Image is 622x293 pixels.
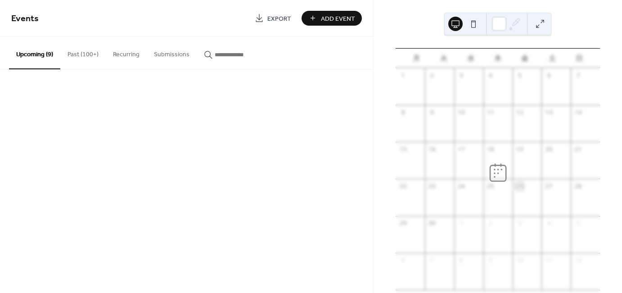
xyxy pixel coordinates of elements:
div: 27 [545,182,553,190]
div: 10 [457,108,465,117]
div: 13 [545,108,553,117]
div: 29 [399,219,407,227]
div: 19 [516,145,524,153]
div: 15 [399,145,407,153]
div: 水 [457,49,484,68]
div: 28 [574,182,582,190]
button: Upcoming (9) [9,36,60,69]
div: 6 [545,72,553,80]
div: 木 [484,49,511,68]
div: 土 [538,49,565,68]
div: 月 [403,49,430,68]
div: 8 [399,108,407,117]
div: 16 [428,145,436,153]
div: 9 [487,256,495,264]
div: 23 [428,182,436,190]
div: 24 [457,182,465,190]
div: 12 [516,108,524,117]
span: Events [11,10,39,27]
div: 4 [487,72,495,80]
div: 12 [574,256,582,264]
button: Add Event [302,11,362,26]
div: 3 [516,219,524,227]
button: Past (100+) [60,36,106,68]
div: 14 [574,108,582,117]
div: 25 [487,182,495,190]
div: 10 [516,256,524,264]
div: 9 [428,108,436,117]
span: Export [267,14,291,23]
div: 1 [457,219,465,227]
span: Add Event [321,14,355,23]
div: 7 [428,256,436,264]
div: 21 [574,145,582,153]
div: 22 [399,182,407,190]
button: Recurring [106,36,147,68]
a: Export [248,11,298,26]
div: 11 [545,256,553,264]
div: 4 [545,219,553,227]
div: 金 [511,49,538,68]
div: 17 [457,145,465,153]
div: 1 [399,72,407,80]
div: 7 [574,72,582,80]
div: 18 [487,145,495,153]
div: 20 [545,145,553,153]
div: 3 [457,72,465,80]
div: 日 [566,49,593,68]
div: 5 [516,72,524,80]
div: 6 [399,256,407,264]
div: 11 [487,108,495,117]
div: 5 [574,219,582,227]
button: Submissions [147,36,197,68]
div: 8 [457,256,465,264]
div: 26 [516,182,524,190]
div: 火 [430,49,457,68]
div: 2 [428,72,436,80]
div: 30 [428,219,436,227]
div: 2 [487,219,495,227]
